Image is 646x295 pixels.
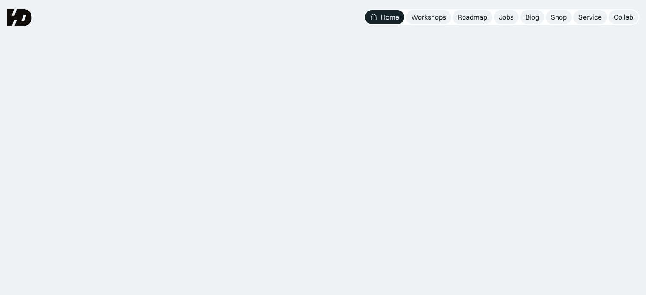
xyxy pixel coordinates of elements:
[609,10,638,24] a: Collab
[546,10,572,24] a: Shop
[520,10,544,24] a: Blog
[381,13,399,22] div: Home
[458,13,487,22] div: Roadmap
[614,13,633,22] div: Collab
[365,10,404,24] a: Home
[525,13,539,22] div: Blog
[494,10,519,24] a: Jobs
[578,13,602,22] div: Service
[411,13,446,22] div: Workshops
[551,13,567,22] div: Shop
[573,10,607,24] a: Service
[453,10,492,24] a: Roadmap
[499,13,513,22] div: Jobs
[406,10,451,24] a: Workshops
